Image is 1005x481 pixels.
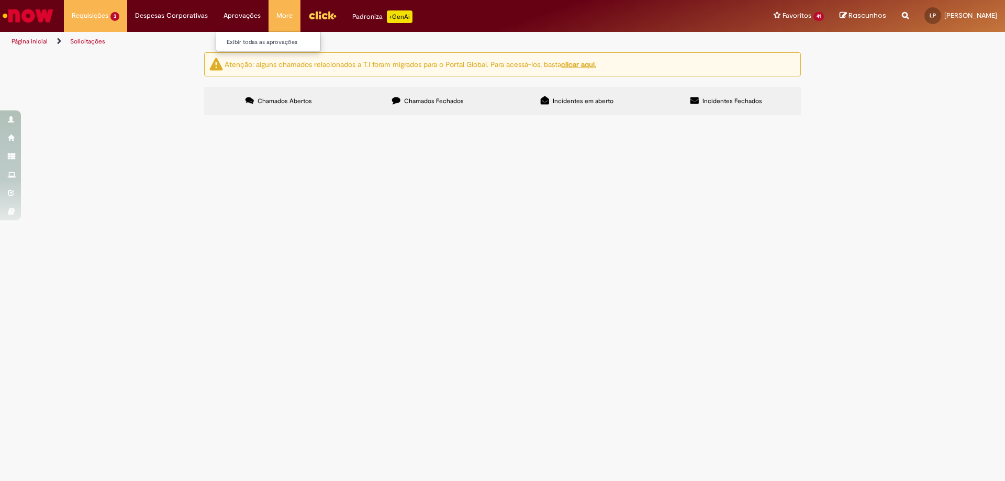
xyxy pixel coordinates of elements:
[930,12,936,19] span: LP
[387,10,412,23] p: +GenAi
[352,10,412,23] div: Padroniza
[308,7,337,23] img: click_logo_yellow_360x200.png
[70,37,105,46] a: Solicitações
[553,97,613,105] span: Incidentes em aberto
[276,10,293,21] span: More
[1,5,55,26] img: ServiceNow
[8,32,662,51] ul: Trilhas de página
[813,12,824,21] span: 41
[216,37,331,48] a: Exibir todas as aprovações
[12,37,48,46] a: Página inicial
[216,31,321,51] ul: Aprovações
[783,10,811,21] span: Favoritos
[135,10,208,21] span: Despesas Corporativas
[110,12,119,21] span: 3
[224,10,261,21] span: Aprovações
[225,59,596,69] ng-bind-html: Atenção: alguns chamados relacionados a T.I foram migrados para o Portal Global. Para acessá-los,...
[404,97,464,105] span: Chamados Fechados
[72,10,108,21] span: Requisições
[848,10,886,20] span: Rascunhos
[561,59,596,69] a: clicar aqui.
[840,11,886,21] a: Rascunhos
[702,97,762,105] span: Incidentes Fechados
[258,97,312,105] span: Chamados Abertos
[944,11,997,20] span: [PERSON_NAME]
